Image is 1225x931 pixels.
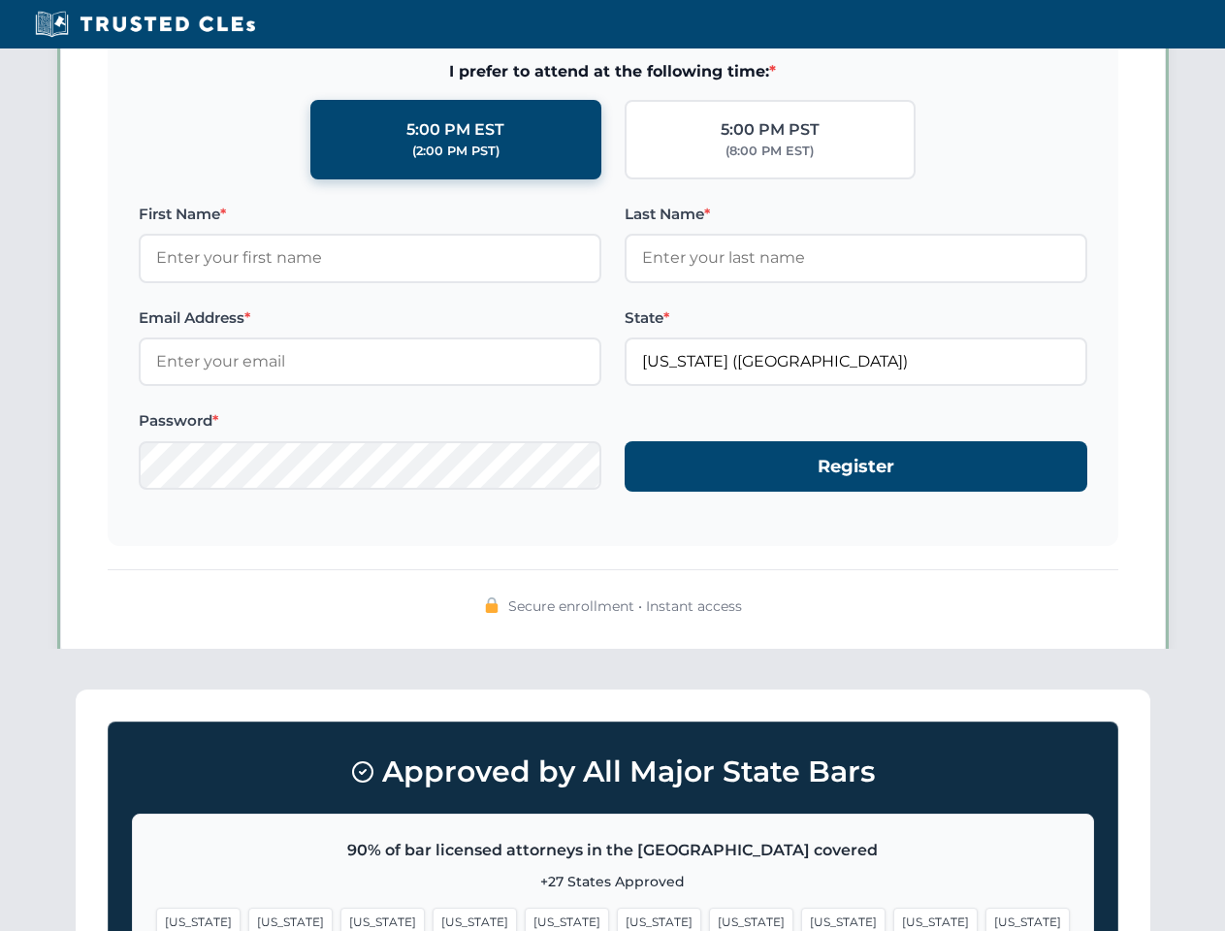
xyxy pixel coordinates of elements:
[625,234,1087,282] input: Enter your last name
[139,59,1087,84] span: I prefer to attend at the following time:
[156,838,1070,863] p: 90% of bar licensed attorneys in the [GEOGRAPHIC_DATA] covered
[139,306,601,330] label: Email Address
[139,234,601,282] input: Enter your first name
[725,142,814,161] div: (8:00 PM EST)
[484,597,500,613] img: 🔒
[508,595,742,617] span: Secure enrollment • Instant access
[625,306,1087,330] label: State
[132,746,1094,798] h3: Approved by All Major State Bars
[406,117,504,143] div: 5:00 PM EST
[625,203,1087,226] label: Last Name
[721,117,820,143] div: 5:00 PM PST
[156,871,1070,892] p: +27 States Approved
[139,409,601,433] label: Password
[625,441,1087,493] button: Register
[139,203,601,226] label: First Name
[139,337,601,386] input: Enter your email
[625,337,1087,386] input: Washington (WA)
[412,142,500,161] div: (2:00 PM PST)
[29,10,261,39] img: Trusted CLEs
